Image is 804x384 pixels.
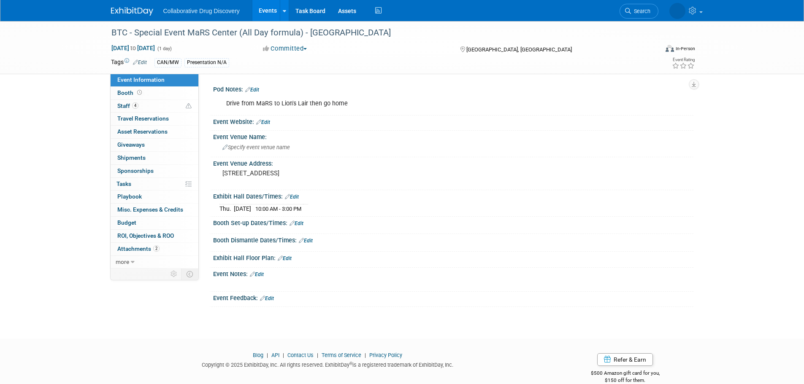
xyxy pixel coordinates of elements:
[322,352,361,358] a: Terms of Service
[609,44,696,56] div: Event Format
[260,44,310,53] button: Committed
[111,243,198,255] a: Attachments2
[234,204,251,213] td: [DATE]
[111,359,545,369] div: Copyright © 2025 ExhibitDay, Inc. All rights reserved. ExhibitDay is a registered trademark of Ex...
[111,58,147,67] td: Tags
[117,232,174,239] span: ROI, Objectives & ROO
[117,193,142,200] span: Playbook
[111,191,198,203] a: Playbook
[117,245,160,252] span: Attachments
[116,180,131,187] span: Tasks
[111,100,198,113] a: Staff4
[213,217,693,228] div: Booth Set-up Dates/Times:
[369,352,402,358] a: Privacy Policy
[213,268,693,279] div: Event Notes:
[213,292,693,303] div: Event Feedback:
[111,139,198,151] a: Giveaways
[213,252,693,263] div: Exhibit Hall Floor Plan:
[265,352,270,358] span: |
[117,206,183,213] span: Misc. Expenses & Credits
[116,258,129,265] span: more
[557,377,693,384] div: $150 off for them.
[219,204,234,213] td: Thu.
[184,58,229,67] div: Presentation N/A
[250,271,264,277] a: Edit
[163,8,240,14] span: Collaborative Drug Discovery
[154,58,181,67] div: CAN/MW
[213,190,693,201] div: Exhibit Hall Dates/Times:
[213,131,693,141] div: Event Venue Name:
[672,58,695,62] div: Event Rating
[315,352,320,358] span: |
[111,217,198,229] a: Budget
[111,178,198,191] a: Tasks
[157,46,172,51] span: (1 day)
[620,4,658,19] a: Search
[220,95,601,112] div: Drive from MaRS to Lion's Lair then go home
[597,353,653,366] a: Refer & Earn
[349,361,352,366] sup: ®
[111,44,155,52] span: [DATE] [DATE]
[281,352,286,358] span: |
[675,46,695,52] div: In-Person
[271,352,279,358] a: API
[186,102,192,110] span: Potential Scheduling Conflict -- at least one attendee is tagged in another overlapping event.
[133,59,147,65] a: Edit
[108,25,646,40] div: BTC - Special Event MaRS Center (All Day formula) - [GEOGRAPHIC_DATA]
[117,128,168,135] span: Asset Reservations
[213,234,693,245] div: Booth Dismantle Dates/Times:
[117,154,146,161] span: Shipments
[153,245,160,252] span: 2
[222,144,290,150] span: Specify event venue name
[167,269,181,279] td: Personalize Event Tab Strip
[117,76,165,83] span: Event Information
[245,87,259,93] a: Edit
[117,102,138,109] span: Staff
[111,74,198,86] a: Event Information
[666,45,674,52] img: Format-Inperson.png
[669,3,685,19] img: Juan Gijzelaar
[111,230,198,242] a: ROI, Objectives & ROO
[631,8,650,14] span: Search
[111,152,198,164] a: Shipments
[117,219,136,226] span: Budget
[117,89,143,96] span: Booth
[181,269,198,279] td: Toggle Event Tabs
[111,113,198,125] a: Travel Reservations
[135,89,143,96] span: Booth not reserved yet
[299,238,313,244] a: Edit
[117,115,169,122] span: Travel Reservations
[213,83,693,94] div: Pod Notes:
[117,141,145,148] span: Giveaways
[466,46,572,53] span: [GEOGRAPHIC_DATA], [GEOGRAPHIC_DATA]
[253,352,263,358] a: Blog
[213,115,693,126] div: Event Website:
[260,295,274,301] a: Edit
[111,126,198,138] a: Asset Reservations
[117,167,154,174] span: Sponsorships
[111,256,198,269] a: more
[111,87,198,99] a: Booth
[557,364,693,384] div: $500 Amazon gift card for you,
[278,255,292,261] a: Edit
[129,45,137,51] span: to
[222,169,404,177] pre: [STREET_ADDRESS]
[111,165,198,177] a: Sponsorships
[111,7,153,16] img: ExhibitDay
[256,119,270,125] a: Edit
[287,352,314,358] a: Contact Us
[363,352,368,358] span: |
[285,194,299,200] a: Edit
[132,102,138,109] span: 4
[255,206,301,212] span: 10:00 AM - 3:00 PM
[290,220,303,226] a: Edit
[111,204,198,216] a: Misc. Expenses & Credits
[213,157,693,168] div: Event Venue Address:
